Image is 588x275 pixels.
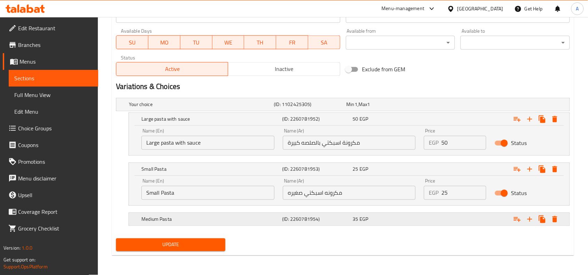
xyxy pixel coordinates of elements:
[3,153,98,170] a: Promotions
[141,186,274,200] input: Enter name En
[308,35,340,49] button: SA
[141,136,274,150] input: Enter name En
[212,35,245,49] button: WE
[353,215,358,224] span: 35
[141,216,279,223] h5: Medium Pasta
[549,113,561,126] button: Delete Large pasta with sauce
[359,115,368,124] span: EGP
[283,166,350,173] h5: (ID: 2260781953)
[283,216,350,223] h5: (ID: 2260781954)
[576,5,579,13] span: A
[3,37,98,53] a: Branches
[18,157,93,166] span: Promotions
[536,113,549,126] button: Clone new choice
[3,53,98,70] a: Menus
[524,113,536,126] button: Add new choice
[3,243,21,252] span: Version:
[355,100,357,109] span: 1
[129,113,570,126] div: Expand
[274,101,344,108] h5: (ID: 1102425305)
[9,70,98,87] a: Sections
[511,139,527,147] span: Status
[14,91,93,99] span: Full Menu View
[9,87,98,103] a: Full Menu View
[353,115,358,124] span: 50
[3,255,36,264] span: Get support on:
[511,213,524,226] button: Add choice group
[3,20,98,37] a: Edit Restaurant
[3,187,98,203] a: Upsell
[122,241,220,249] span: Update
[116,238,225,251] button: Update
[14,74,93,82] span: Sections
[18,41,93,49] span: Branches
[151,38,178,48] span: MO
[382,5,425,13] div: Menu-management
[283,136,416,150] input: Enter name Ar
[129,101,271,108] h5: Your choice
[18,24,93,32] span: Edit Restaurant
[119,64,225,74] span: Active
[18,208,93,216] span: Coverage Report
[14,107,93,116] span: Edit Menu
[536,213,549,226] button: Clone new choice
[441,186,486,200] input: Please enter price
[359,165,368,174] span: EGP
[511,163,524,176] button: Add choice group
[183,38,210,48] span: TU
[358,100,367,109] span: Max
[129,163,570,176] div: Expand
[244,35,276,49] button: TH
[141,166,279,173] h5: Small Pasta
[3,120,98,137] a: Choice Groups
[536,163,549,176] button: Clone new choice
[231,64,337,74] span: Inactive
[18,141,93,149] span: Coupons
[283,116,350,123] h5: (ID: 2260781952)
[116,35,148,49] button: SU
[3,170,98,187] a: Menu disclaimer
[215,38,242,48] span: WE
[116,82,570,92] h2: Variations & Choices
[549,213,561,226] button: Delete Medium Pasta
[511,113,524,126] button: Add choice group
[18,174,93,183] span: Menu disclaimer
[457,5,503,13] div: [GEOGRAPHIC_DATA]
[346,36,455,50] div: ​
[22,243,32,252] span: 1.0.0
[311,38,338,48] span: SA
[283,186,416,200] input: Enter name Ar
[18,191,93,199] span: Upsell
[461,36,570,50] div: ​
[148,35,180,49] button: MO
[279,38,305,48] span: FR
[116,62,228,76] button: Active
[18,124,93,132] span: Choice Groups
[247,38,273,48] span: TH
[3,203,98,220] a: Coverage Report
[429,189,439,197] p: EGP
[429,139,439,147] p: EGP
[359,215,368,224] span: EGP
[511,189,527,197] span: Status
[3,262,48,271] a: Support.OpsPlatform
[180,35,212,49] button: TU
[362,65,405,74] span: Exclude from GEM
[18,224,93,233] span: Grocery Checklist
[116,98,570,111] div: Expand
[228,62,340,76] button: Inactive
[353,165,358,174] span: 25
[3,220,98,237] a: Grocery Checklist
[141,116,279,123] h5: Large pasta with sauce
[347,100,355,109] span: Min
[129,213,570,226] div: Expand
[20,57,93,66] span: Menus
[3,137,98,153] a: Coupons
[276,35,308,49] button: FR
[549,163,561,176] button: Delete Small Pasta
[9,103,98,120] a: Edit Menu
[524,163,536,176] button: Add new choice
[119,38,146,48] span: SU
[347,101,416,108] div: ,
[367,100,370,109] span: 1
